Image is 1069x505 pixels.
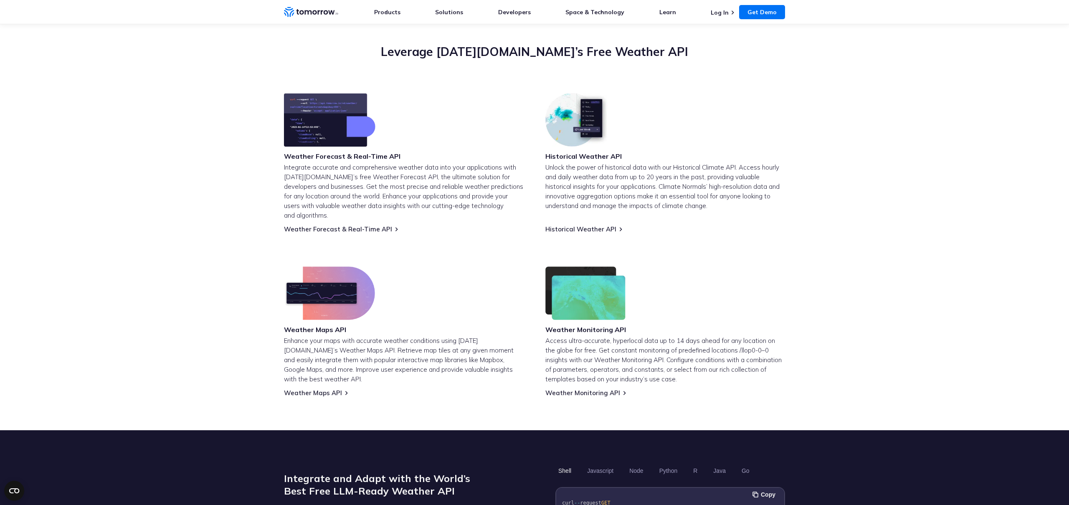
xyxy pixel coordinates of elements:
a: Developers [498,8,531,16]
a: Weather Maps API [284,389,342,397]
h2: Leverage [DATE][DOMAIN_NAME]’s Free Weather API [284,44,785,60]
button: Javascript [584,464,616,478]
button: Python [656,464,681,478]
a: Get Demo [739,5,785,19]
a: Solutions [435,8,463,16]
button: Shell [555,464,574,478]
button: Go [739,464,752,478]
a: Historical Weather API [545,225,616,233]
a: Home link [284,6,338,18]
h3: Weather Maps API [284,325,375,334]
a: Weather Monitoring API [545,389,620,397]
a: Log In [711,9,729,16]
h3: Historical Weather API [545,152,622,161]
button: Open CMP widget [4,481,24,501]
button: Copy [752,490,778,499]
button: Node [626,464,646,478]
h3: Weather Monitoring API [545,325,626,334]
h2: Integrate and Adapt with the World’s Best Free LLM-Ready Weather API [284,472,476,497]
a: Weather Forecast & Real-Time API [284,225,392,233]
p: Enhance your maps with accurate weather conditions using [DATE][DOMAIN_NAME]’s Weather Maps API. ... [284,336,524,384]
p: Integrate accurate and comprehensive weather data into your applications with [DATE][DOMAIN_NAME]... [284,162,524,220]
p: Access ultra-accurate, hyperlocal data up to 14 days ahead for any location on the globe for free... [545,336,785,384]
a: Space & Technology [565,8,624,16]
h3: Weather Forecast & Real-Time API [284,152,400,161]
a: Products [374,8,400,16]
button: Java [710,464,729,478]
button: R [690,464,700,478]
p: Unlock the power of historical data with our Historical Climate API. Access hourly and daily weat... [545,162,785,211]
a: Learn [659,8,676,16]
